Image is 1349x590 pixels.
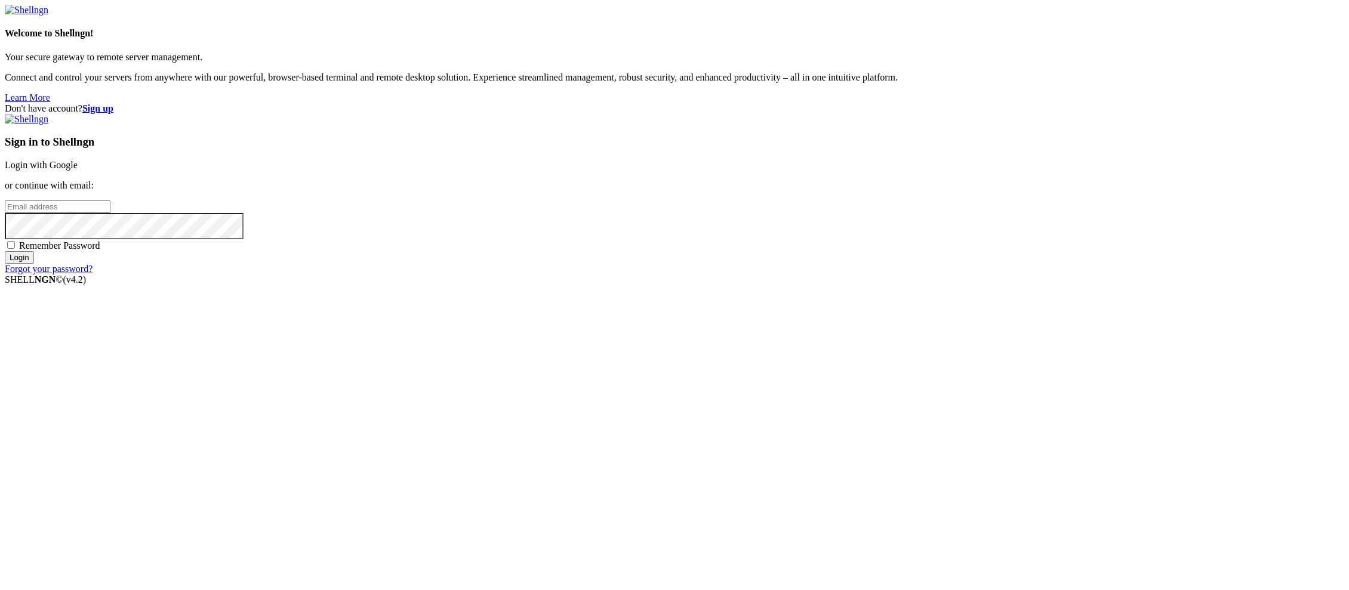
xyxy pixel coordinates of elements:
input: Login [5,251,34,264]
div: Don't have account? [5,103,1344,114]
span: SHELL © [5,274,86,285]
p: or continue with email: [5,180,1344,191]
img: Shellngn [5,114,48,125]
p: Your secure gateway to remote server management. [5,52,1344,63]
b: NGN [35,274,56,285]
a: Login with Google [5,160,78,170]
a: Forgot your password? [5,264,93,274]
span: Remember Password [19,240,100,251]
h4: Welcome to Shellngn! [5,28,1344,39]
a: Learn More [5,92,50,103]
p: Connect and control your servers from anywhere with our powerful, browser-based terminal and remo... [5,72,1344,83]
img: Shellngn [5,5,48,16]
a: Sign up [82,103,113,113]
input: Remember Password [7,241,15,249]
h3: Sign in to Shellngn [5,135,1344,149]
input: Email address [5,200,110,213]
span: 4.2.0 [63,274,87,285]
